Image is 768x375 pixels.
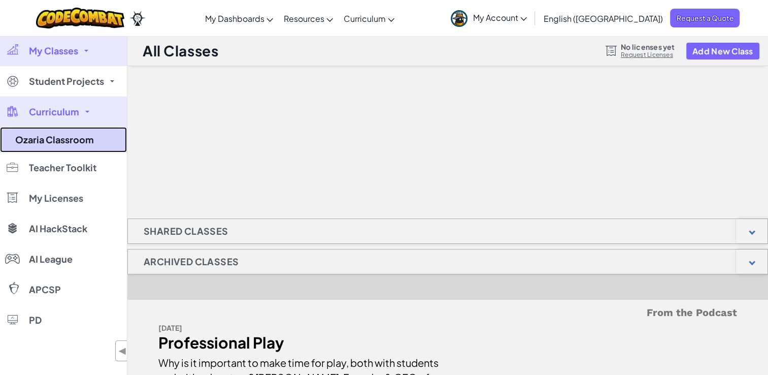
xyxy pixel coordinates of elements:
[538,5,667,32] a: English ([GEOGRAPHIC_DATA])
[446,2,532,34] a: My Account
[29,107,79,116] span: Curriculum
[29,46,78,55] span: My Classes
[543,13,662,24] span: English ([GEOGRAPHIC_DATA])
[205,13,264,24] span: My Dashboards
[29,77,104,86] span: Student Projects
[621,51,675,59] a: Request Licenses
[128,249,254,274] h1: Archived Classes
[621,43,675,51] span: No licenses yet
[199,5,278,32] a: My Dashboards
[343,13,385,24] span: Curriculum
[278,5,338,32] a: Resources
[128,218,244,244] h1: Shared Classes
[129,11,146,26] img: Ozaria
[283,13,324,24] span: Resources
[686,43,759,59] button: Add New Class
[158,305,737,321] h5: From the Podcast
[670,9,740,27] a: Request a Quote
[36,8,125,28] img: CodeCombat logo
[29,194,83,203] span: My Licenses
[451,10,468,27] img: avatar
[29,255,73,264] span: AI League
[118,343,127,358] span: ◀
[473,12,527,23] span: My Account
[143,41,218,60] h1: All Classes
[158,335,440,350] div: Professional Play
[158,321,440,335] div: [DATE]
[29,224,87,233] span: AI HackStack
[338,5,399,32] a: Curriculum
[29,163,96,172] span: Teacher Toolkit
